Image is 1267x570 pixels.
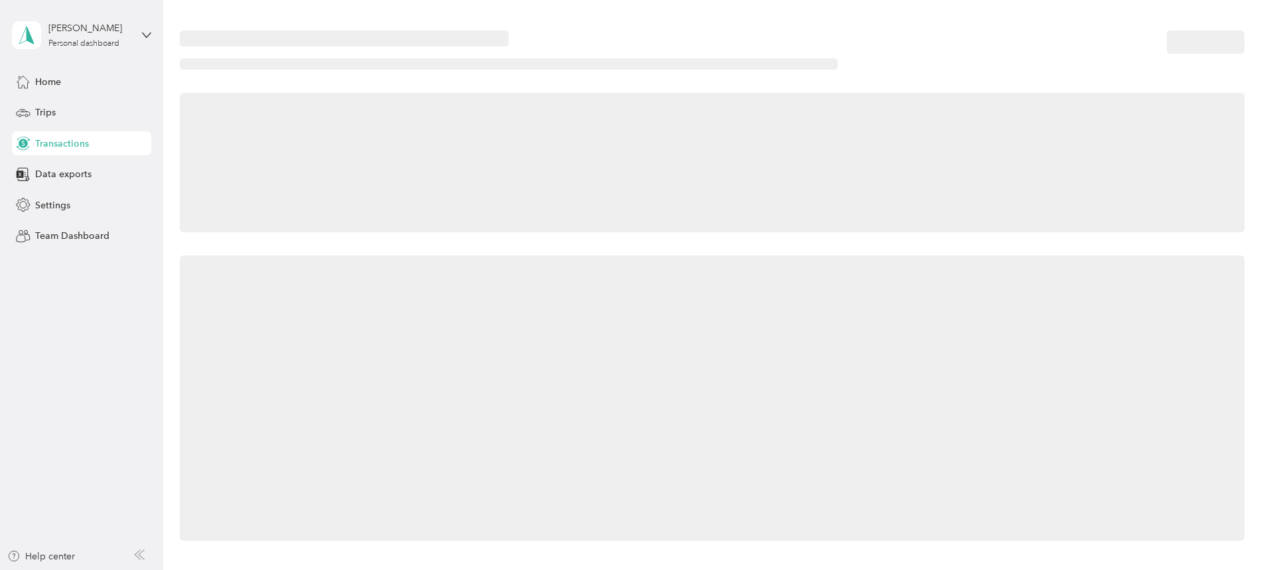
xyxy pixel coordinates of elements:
span: Settings [35,198,70,212]
span: Trips [35,106,56,119]
button: Help center [7,549,75,563]
div: Personal dashboard [48,40,119,48]
span: Home [35,75,61,89]
span: Team Dashboard [35,229,109,243]
div: [PERSON_NAME] [48,21,131,35]
span: Data exports [35,167,92,181]
span: Transactions [35,137,89,151]
iframe: Everlance-gr Chat Button Frame [1193,496,1267,570]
